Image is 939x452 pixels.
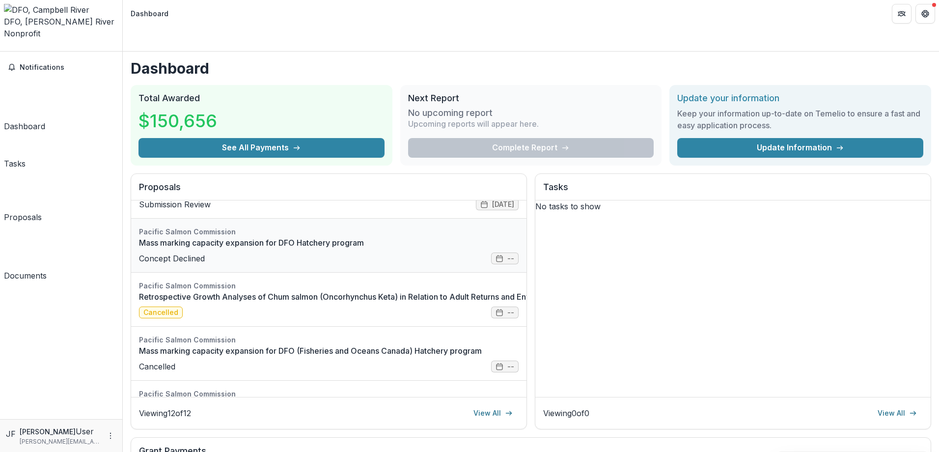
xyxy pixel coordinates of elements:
[76,425,94,437] p: User
[131,59,931,77] h1: Dashboard
[4,120,45,132] div: Dashboard
[139,237,519,249] a: Mass marking capacity expansion for DFO Hatchery program
[6,428,16,440] div: John Fulton
[20,426,76,437] p: [PERSON_NAME]
[138,108,217,134] h3: $150,656
[131,8,168,19] div: Dashboard
[139,407,191,419] p: Viewing 12 of 12
[4,211,42,223] div: Proposals
[4,136,26,169] a: Tasks
[105,430,116,442] button: More
[139,291,599,303] a: Retrospective Growth Analyses of Chum salmon (Oncorhynchus Keta) in Relation to Adult Returns and...
[138,138,385,158] button: See All Payments
[4,4,118,16] img: DFO, Campbell River
[4,59,118,75] button: Notifications
[4,16,118,28] div: DFO, [PERSON_NAME] River
[543,182,923,200] h2: Tasks
[535,200,931,212] p: No tasks to show
[677,138,923,158] a: Update Information
[4,173,42,223] a: Proposals
[139,345,519,357] a: Mass marking capacity expansion for DFO (Fisheries and Oceans Canada) Hatchery program
[20,437,101,446] p: [PERSON_NAME][EMAIL_ADDRESS][DOMAIN_NAME]
[408,93,654,104] h2: Next Report
[4,227,47,282] a: Documents
[4,28,40,38] span: Nonprofit
[4,270,47,282] div: Documents
[408,108,493,118] h3: No upcoming report
[127,6,172,21] nav: breadcrumb
[677,93,923,104] h2: Update your information
[468,405,519,421] a: View All
[4,79,45,132] a: Dashboard
[408,118,539,130] p: Upcoming reports will appear here.
[677,108,923,131] h3: Keep your information up-to-date on Temelio to ensure a fast and easy application process.
[4,158,26,169] div: Tasks
[20,63,114,72] span: Notifications
[543,407,589,419] p: Viewing 0 of 0
[139,182,519,200] h2: Proposals
[915,4,935,24] button: Get Help
[138,93,385,104] h2: Total Awarded
[892,4,911,24] button: Partners
[872,405,923,421] a: View All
